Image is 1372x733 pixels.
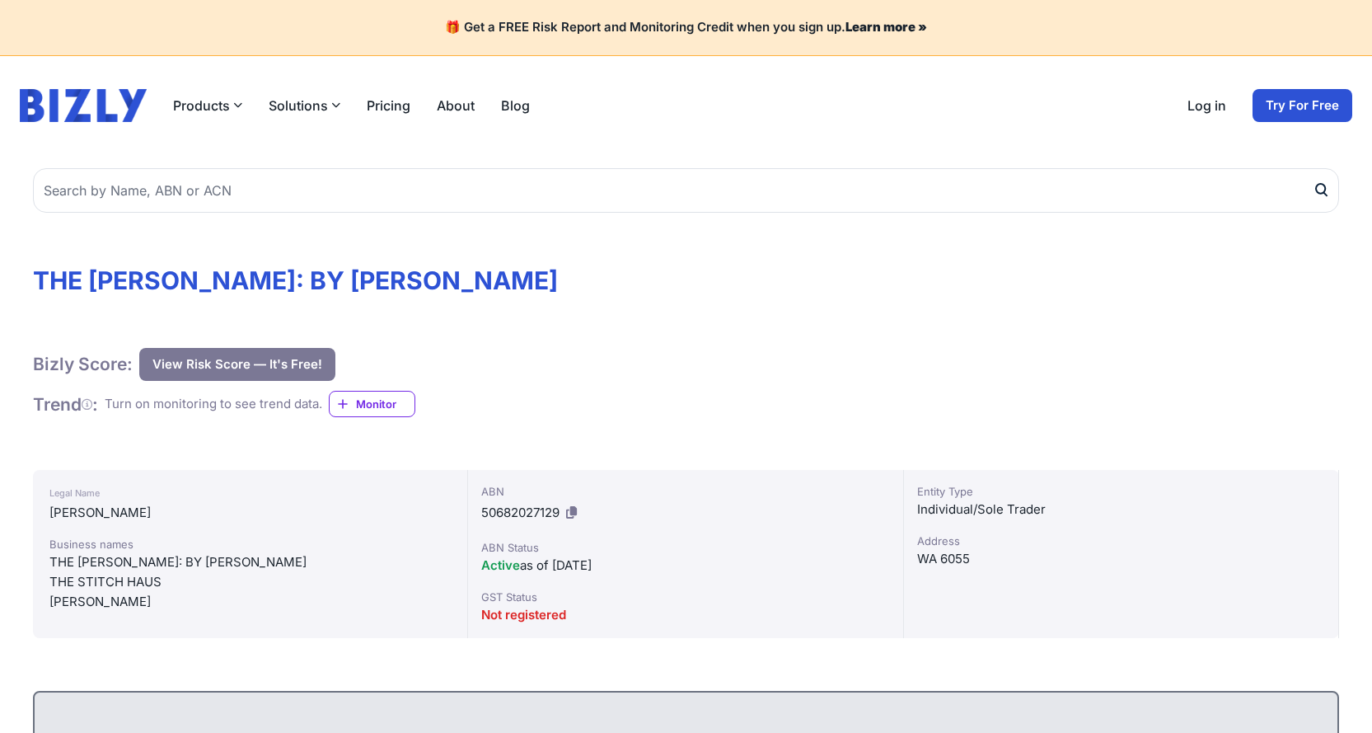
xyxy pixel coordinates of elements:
[356,396,414,412] span: Monitor
[49,503,451,523] div: [PERSON_NAME]
[481,589,889,605] div: GST Status
[33,168,1339,213] input: Search by Name, ABN or ACN
[917,500,1325,519] div: Individual/Sole Trader
[481,539,889,556] div: ABN Status
[49,483,451,503] div: Legal Name
[33,393,98,416] h1: Trend :
[481,607,566,623] span: Not registered
[481,505,560,520] span: 50682027129
[329,391,415,417] a: Monitor
[481,483,889,500] div: ABN
[845,19,927,35] a: Learn more »
[917,533,1325,549] div: Address
[367,96,410,115] a: Pricing
[1187,96,1226,115] a: Log in
[481,556,889,576] div: as of [DATE]
[49,592,451,612] div: [PERSON_NAME]
[501,96,530,115] a: Blog
[917,549,1325,569] div: WA 6055
[917,483,1325,500] div: Entity Type
[139,348,335,381] button: View Risk Score — It's Free!
[1253,89,1352,122] a: Try For Free
[269,96,340,115] button: Solutions
[33,265,1339,295] h1: THE [PERSON_NAME]: BY [PERSON_NAME]
[105,395,322,414] div: Turn on monitoring to see trend data.
[33,353,133,375] h1: Bizly Score:
[49,572,451,592] div: THE STITCH HAUS
[20,20,1352,35] h4: 🎁 Get a FREE Risk Report and Monitoring Credit when you sign up.
[437,96,475,115] a: About
[49,552,451,572] div: THE [PERSON_NAME]: BY [PERSON_NAME]
[481,557,520,573] span: Active
[49,536,451,552] div: Business names
[173,96,242,115] button: Products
